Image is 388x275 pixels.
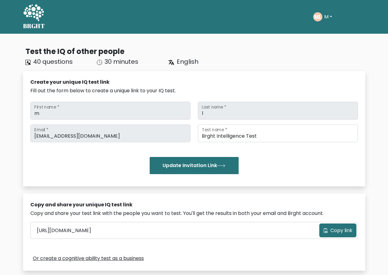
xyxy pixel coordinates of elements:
[30,124,190,142] input: Email
[33,57,73,66] span: 40 questions
[25,46,365,57] div: Test the IQ of other people
[30,210,358,217] div: Copy and share your test link with the people you want to test. You'll get the results in both yo...
[105,57,138,66] span: 30 minutes
[23,22,45,30] h5: BRGHT
[33,255,144,262] a: Or create a cognitive ability test as a business
[198,124,358,142] input: Test name
[30,201,358,208] div: Copy and share your unique IQ test link
[322,13,334,21] button: M
[330,227,352,234] span: Copy link
[319,223,356,237] button: Copy link
[198,102,358,120] input: Last name
[23,2,45,31] a: BRGHT
[314,13,321,20] text: ML
[30,78,358,86] div: Create your unique IQ test link
[177,57,198,66] span: English
[30,87,358,94] div: Fill out the form below to create a unique link to your IQ test.
[150,157,239,174] button: Update Invitation Link
[30,102,190,120] input: First name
